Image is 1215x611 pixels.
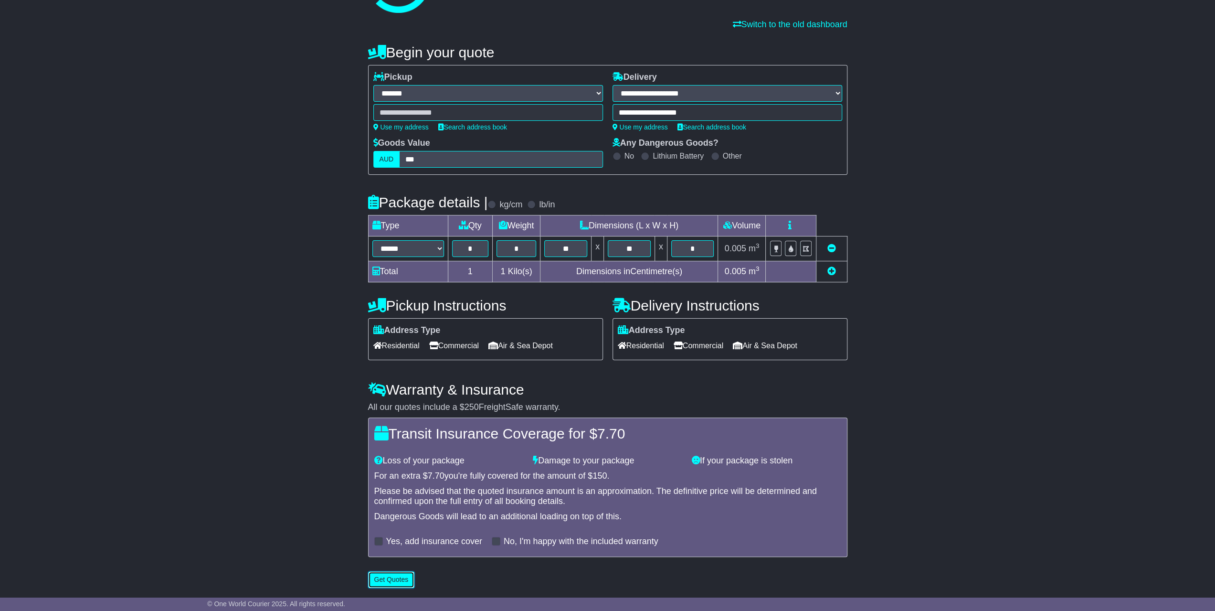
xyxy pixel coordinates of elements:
[733,338,797,353] span: Air & Sea Depot
[500,267,505,276] span: 1
[504,536,658,547] label: No, I'm happy with the included warranty
[749,267,760,276] span: m
[368,261,448,282] td: Total
[465,402,479,412] span: 250
[386,536,482,547] label: Yes, add insurance cover
[624,151,634,161] label: No
[677,123,746,131] a: Search address book
[448,215,492,236] td: Qty
[448,261,492,282] td: 1
[368,298,603,313] h4: Pickup Instructions
[368,215,448,236] td: Type
[539,200,555,210] label: lb/in
[488,338,553,353] span: Air & Sea Depot
[368,382,847,397] h4: Warranty & Insurance
[732,20,847,29] a: Switch to the old dashboard
[613,72,657,83] label: Delivery
[592,236,604,261] td: x
[373,72,412,83] label: Pickup
[756,265,760,272] sup: 3
[368,571,415,588] button: Get Quotes
[370,456,528,466] div: Loss of your package
[368,44,847,60] h4: Begin your quote
[827,267,836,276] a: Add new item
[613,298,847,313] h4: Delivery Instructions
[374,512,841,522] div: Dangerous Goods will lead to an additional loading on top of this.
[373,151,400,168] label: AUD
[429,338,479,353] span: Commercial
[438,123,507,131] a: Search address book
[592,471,607,481] span: 150
[613,123,668,131] a: Use my address
[374,486,841,507] div: Please be advised that the quoted insurance amount is an approximation. The definitive price will...
[655,236,667,261] td: x
[653,151,704,161] label: Lithium Battery
[499,200,522,210] label: kg/cm
[492,215,540,236] td: Weight
[618,338,664,353] span: Residential
[540,261,718,282] td: Dimensions in Centimetre(s)
[492,261,540,282] td: Kilo(s)
[373,338,420,353] span: Residential
[613,138,718,149] label: Any Dangerous Goods?
[368,402,847,413] div: All our quotes include a $ FreightSafe warranty.
[718,215,766,236] td: Volume
[374,471,841,482] div: For an extra $ you're fully covered for the amount of $ .
[725,267,746,276] span: 0.005
[756,242,760,249] sup: 3
[373,138,430,149] label: Goods Value
[827,244,836,253] a: Remove this item
[373,325,441,336] label: Address Type
[207,600,345,608] span: © One World Courier 2025. All rights reserved.
[687,456,846,466] div: If your package is stolen
[618,325,685,336] label: Address Type
[674,338,723,353] span: Commercial
[540,215,718,236] td: Dimensions (L x W x H)
[374,426,841,441] h4: Transit Insurance Coverage for $
[749,244,760,253] span: m
[725,244,746,253] span: 0.005
[373,123,429,131] a: Use my address
[597,426,625,441] span: 7.70
[528,456,687,466] div: Damage to your package
[428,471,444,481] span: 7.70
[723,151,742,161] label: Other
[368,194,488,210] h4: Package details |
